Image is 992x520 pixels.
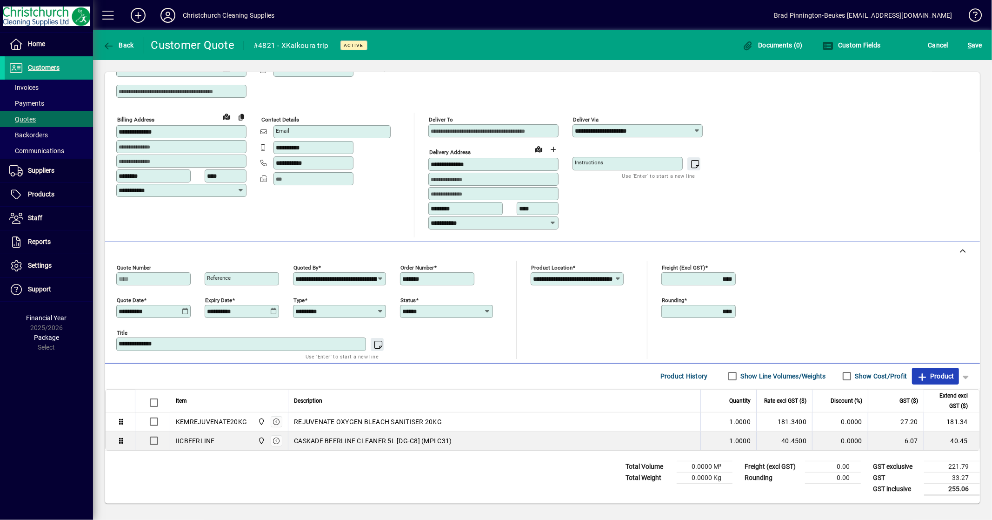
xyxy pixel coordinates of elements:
[9,84,39,91] span: Invoices
[5,95,93,111] a: Payments
[853,371,907,381] label: Show Cost/Profit
[28,190,54,198] span: Products
[924,432,979,450] td: 40.45
[621,472,677,483] td: Total Weight
[5,111,93,127] a: Quotes
[820,37,883,54] button: Custom Fields
[28,40,45,47] span: Home
[730,417,751,426] span: 1.0000
[429,116,453,123] mat-label: Deliver To
[205,297,232,303] mat-label: Expiry date
[28,262,52,269] span: Settings
[831,396,862,406] span: Discount (%)
[657,368,712,385] button: Product History
[294,436,452,446] span: CASKADE BEERLINE CLEANER 5L [DG-C8] (MPI C31)
[677,472,732,483] td: 0.0000 Kg
[219,109,234,124] a: View on map
[531,264,573,270] mat-label: Product location
[253,38,329,53] div: #4821 - XKaikoura trip
[621,461,677,472] td: Total Volume
[5,80,93,95] a: Invoices
[255,417,266,427] span: Christchurch Cleaning Supplies Ltd
[93,37,144,54] app-page-header-button: Back
[762,436,806,446] div: 40.4500
[912,368,959,385] button: Product
[660,369,708,384] span: Product History
[5,127,93,143] a: Backorders
[34,334,59,341] span: Package
[868,432,924,450] td: 6.07
[28,64,60,71] span: Customers
[5,254,93,277] a: Settings
[344,42,364,48] span: Active
[868,483,924,495] td: GST inclusive
[662,264,705,270] mat-label: Freight (excl GST)
[28,238,51,245] span: Reports
[742,41,803,49] span: Documents (0)
[968,38,982,53] span: ave
[812,432,868,450] td: 0.0000
[764,396,806,406] span: Rate excl GST ($)
[962,2,980,32] a: Knowledge Base
[27,314,67,322] span: Financial Year
[293,264,318,270] mat-label: Quoted by
[207,275,231,281] mat-label: Reference
[5,159,93,182] a: Suppliers
[868,461,924,472] td: GST exclusive
[100,37,136,54] button: Back
[546,142,561,157] button: Choose address
[400,264,434,270] mat-label: Order number
[9,147,64,155] span: Communications
[293,297,305,303] mat-label: Type
[276,128,289,134] mat-label: Email
[965,37,985,54] button: Save
[868,472,924,483] td: GST
[868,412,924,432] td: 27.20
[575,159,603,166] mat-label: Instructions
[924,483,980,495] td: 255.06
[176,436,215,446] div: IICBEERLINE
[28,285,51,293] span: Support
[117,329,127,336] mat-label: Title
[924,461,980,472] td: 221.79
[928,38,949,53] span: Cancel
[294,417,442,426] span: REJUVENATE OXYGEN BLEACH SANITISER 20KG
[729,396,751,406] span: Quantity
[123,7,153,24] button: Add
[739,371,826,381] label: Show Line Volumes/Weights
[5,143,93,159] a: Communications
[255,436,266,446] span: Christchurch Cleaning Supplies Ltd
[622,170,695,181] mat-hint: Use 'Enter' to start a new line
[762,417,806,426] div: 181.3400
[153,7,183,24] button: Profile
[151,38,235,53] div: Customer Quote
[822,41,881,49] span: Custom Fields
[677,461,732,472] td: 0.0000 M³
[740,461,805,472] td: Freight (excl GST)
[176,396,187,406] span: Item
[805,472,861,483] td: 0.00
[5,278,93,301] a: Support
[9,100,44,107] span: Payments
[400,297,416,303] mat-label: Status
[917,369,954,384] span: Product
[926,37,951,54] button: Cancel
[117,297,144,303] mat-label: Quote date
[968,41,972,49] span: S
[103,41,134,49] span: Back
[573,116,599,123] mat-label: Deliver via
[740,472,805,483] td: Rounding
[28,167,54,174] span: Suppliers
[899,396,918,406] span: GST ($)
[930,391,968,411] span: Extend excl GST ($)
[117,264,151,270] mat-label: Quote number
[740,37,805,54] button: Documents (0)
[5,230,93,254] a: Reports
[812,412,868,432] td: 0.0000
[531,142,546,156] a: View on map
[294,396,322,406] span: Description
[730,436,751,446] span: 1.0000
[28,214,42,222] span: Staff
[234,109,249,124] button: Copy to Delivery address
[5,33,93,56] a: Home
